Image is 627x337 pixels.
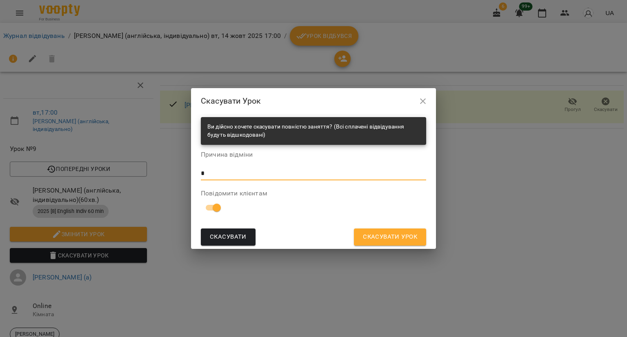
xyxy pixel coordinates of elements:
button: Скасувати [201,228,256,246]
label: Причина відміни [201,151,426,158]
span: Скасувати Урок [363,232,417,242]
div: Ви дійсно хочете скасувати повністю заняття? (Всі сплачені відвідування будуть відшкодовані) [207,120,420,142]
span: Скасувати [210,232,247,242]
button: Скасувати Урок [354,228,426,246]
label: Повідомити клієнтам [201,190,426,197]
h2: Скасувати Урок [201,95,426,107]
